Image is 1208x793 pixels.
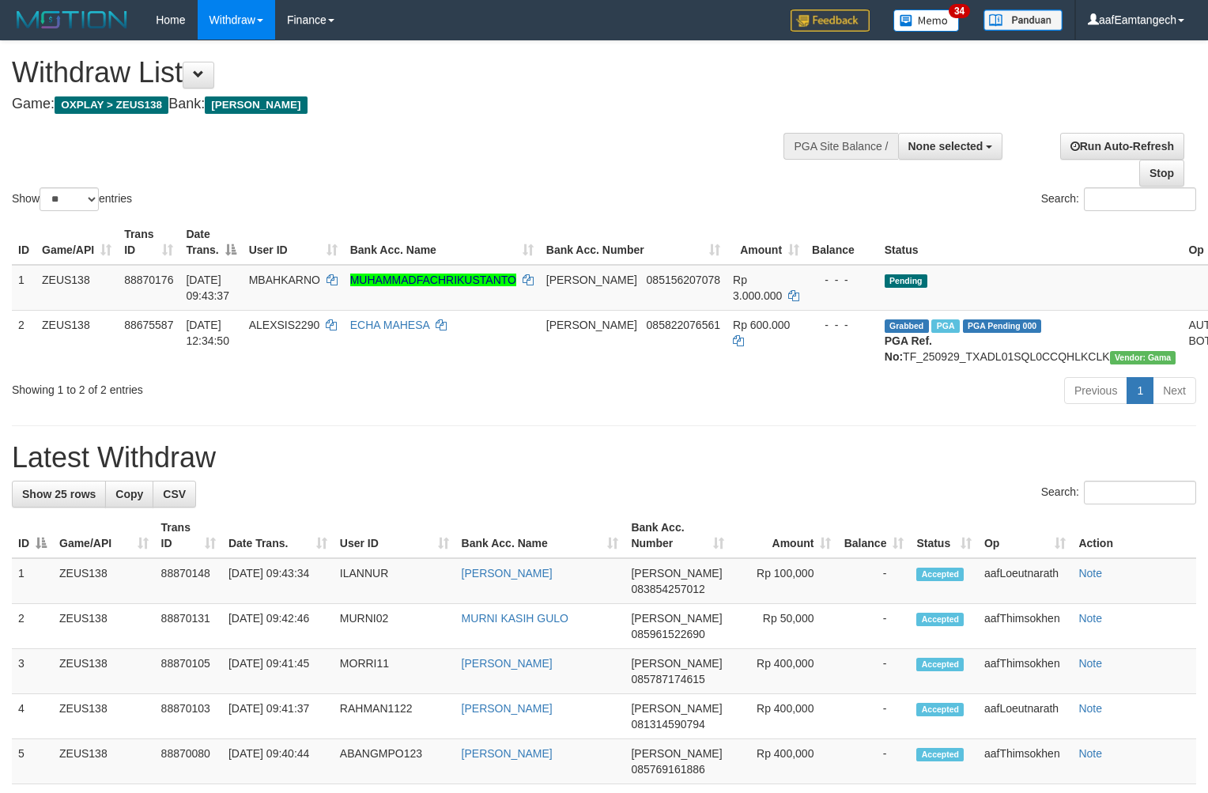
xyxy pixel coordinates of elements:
[350,274,516,286] a: MUHAMMADFACHRIKUSTANTO
[186,319,229,347] span: [DATE] 12:34:50
[978,694,1072,739] td: aafLoeutnarath
[1078,612,1102,625] a: Note
[1041,187,1196,211] label: Search:
[908,140,983,153] span: None selected
[631,628,704,640] span: Copy 085961522690 to clipboard
[462,747,553,760] a: [PERSON_NAME]
[1110,351,1176,364] span: Vendor URL: https://trx31.1velocity.biz
[837,694,910,739] td: -
[916,568,964,581] span: Accepted
[12,187,132,211] label: Show entries
[647,274,720,286] span: Copy 085156207078 to clipboard
[631,747,722,760] span: [PERSON_NAME]
[806,220,878,265] th: Balance
[733,274,782,302] span: Rp 3.000.000
[222,694,334,739] td: [DATE] 09:41:37
[124,274,173,286] span: 88870176
[631,718,704,731] span: Copy 081314590794 to clipboard
[222,513,334,558] th: Date Trans.: activate to sort column ascending
[55,96,168,114] span: OXPLAY > ZEUS138
[344,220,540,265] th: Bank Acc. Name: activate to sort column ascending
[812,317,872,333] div: - - -
[978,739,1072,784] td: aafThimsokhen
[885,319,929,333] span: Grabbed
[783,133,897,160] div: PGA Site Balance /
[115,488,143,500] span: Copy
[1041,481,1196,504] label: Search:
[12,558,53,604] td: 1
[53,649,155,694] td: ZEUS138
[53,604,155,649] td: ZEUS138
[155,604,222,649] td: 88870131
[885,274,927,288] span: Pending
[155,558,222,604] td: 88870148
[155,694,222,739] td: 88870103
[36,310,118,371] td: ZEUS138
[1084,187,1196,211] input: Search:
[893,9,960,32] img: Button%20Memo.svg
[791,9,870,32] img: Feedback.jpg
[916,703,964,716] span: Accepted
[462,567,553,580] a: [PERSON_NAME]
[249,274,320,286] span: MBAHKARNO
[540,220,727,265] th: Bank Acc. Number: activate to sort column ascending
[1078,747,1102,760] a: Note
[730,558,837,604] td: Rp 100,000
[1078,702,1102,715] a: Note
[916,613,964,626] span: Accepted
[36,220,118,265] th: Game/API: activate to sort column ascending
[730,604,837,649] td: Rp 50,000
[12,376,492,398] div: Showing 1 to 2 of 2 entries
[12,442,1196,474] h1: Latest Withdraw
[983,9,1063,31] img: panduan.png
[631,702,722,715] span: [PERSON_NAME]
[978,558,1072,604] td: aafLoeutnarath
[978,649,1072,694] td: aafThimsokhen
[12,8,132,32] img: MOTION_logo.png
[1127,377,1153,404] a: 1
[249,319,320,331] span: ALEXSIS2290
[350,319,429,331] a: ECHA MAHESA
[53,694,155,739] td: ZEUS138
[837,558,910,604] td: -
[12,604,53,649] td: 2
[837,513,910,558] th: Balance: activate to sort column ascending
[546,274,637,286] span: [PERSON_NAME]
[730,513,837,558] th: Amount: activate to sort column ascending
[727,220,806,265] th: Amount: activate to sort column ascending
[334,604,455,649] td: MURNI02
[334,739,455,784] td: ABANGMPO123
[222,558,334,604] td: [DATE] 09:43:34
[631,567,722,580] span: [PERSON_NAME]
[12,739,53,784] td: 5
[155,739,222,784] td: 88870080
[12,265,36,311] td: 1
[978,604,1072,649] td: aafThimsokhen
[153,481,196,508] a: CSV
[243,220,344,265] th: User ID: activate to sort column ascending
[53,513,155,558] th: Game/API: activate to sort column ascending
[334,694,455,739] td: RAHMAN1122
[179,220,242,265] th: Date Trans.: activate to sort column descending
[222,739,334,784] td: [DATE] 09:40:44
[155,513,222,558] th: Trans ID: activate to sort column ascending
[546,319,637,331] span: [PERSON_NAME]
[812,272,872,288] div: - - -
[1060,133,1184,160] a: Run Auto-Refresh
[186,274,229,302] span: [DATE] 09:43:37
[631,657,722,670] span: [PERSON_NAME]
[625,513,730,558] th: Bank Acc. Number: activate to sort column ascending
[631,583,704,595] span: Copy 083854257012 to clipboard
[462,657,553,670] a: [PERSON_NAME]
[878,220,1183,265] th: Status
[155,649,222,694] td: 88870105
[898,133,1003,160] button: None selected
[910,513,978,558] th: Status: activate to sort column ascending
[12,513,53,558] th: ID: activate to sort column descending
[205,96,307,114] span: [PERSON_NAME]
[1078,567,1102,580] a: Note
[118,220,179,265] th: Trans ID: activate to sort column ascending
[334,558,455,604] td: ILANNUR
[53,739,155,784] td: ZEUS138
[12,96,790,112] h4: Game: Bank:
